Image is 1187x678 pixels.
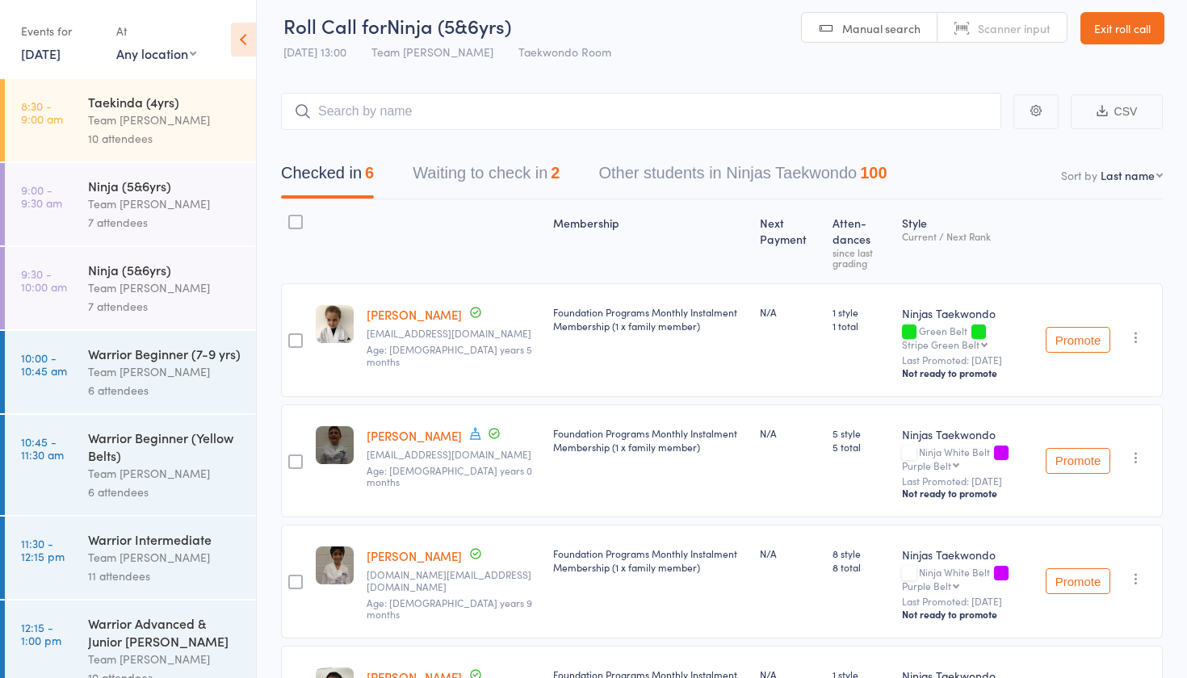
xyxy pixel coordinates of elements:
span: Ninja (5&6yrs) [387,12,511,39]
div: 100 [860,164,887,182]
div: Team [PERSON_NAME] [88,195,242,213]
small: msnatc@outlook.com [367,449,540,460]
div: N/A [760,426,820,440]
div: Team [PERSON_NAME] [88,362,242,381]
div: Foundation Programs Monthly Instalment Membership (1 x family member) [553,305,747,333]
div: Stripe Green Belt [902,339,979,349]
div: 10 attendees [88,129,242,148]
button: Promote [1046,568,1110,594]
div: 7 attendees [88,297,242,316]
div: Warrior Beginner (Yellow Belts) [88,429,242,464]
div: Team [PERSON_NAME] [88,464,242,483]
div: N/A [760,305,820,319]
span: [DATE] 13:00 [283,44,346,60]
time: 8:30 - 9:00 am [21,99,63,125]
div: Foundation Programs Monthly Instalment Membership (1 x family member) [553,426,747,454]
button: Other students in Ninjas Taekwondo100 [598,156,887,199]
img: image1707195569.png [316,305,354,343]
time: 9:30 - 10:00 am [21,267,67,293]
div: Ninja White Belt [902,446,1033,471]
span: Taekwondo Room [518,44,611,60]
time: 12:15 - 1:00 pm [21,621,61,647]
button: CSV [1071,94,1163,129]
a: [PERSON_NAME] [367,427,462,444]
div: 6 attendees [88,483,242,501]
div: 6 [365,164,374,182]
div: Ninjas Taekwondo [902,546,1033,563]
span: Age: [DEMOGRAPHIC_DATA] years 0 months [367,463,532,488]
label: Sort by [1061,167,1097,183]
div: Purple Belt [902,460,951,471]
span: Team [PERSON_NAME] [371,44,493,60]
a: [PERSON_NAME] [367,306,462,323]
div: Not ready to promote [902,366,1033,379]
a: 11:30 -12:15 pmWarrior IntermediateTeam [PERSON_NAME]11 attendees [5,517,256,599]
div: Atten­dances [826,207,895,276]
a: 10:00 -10:45 amWarrior Beginner (7-9 yrs)Team [PERSON_NAME]6 attendees [5,331,256,413]
time: 11:30 - 12:15 pm [21,537,65,563]
div: Not ready to promote [902,487,1033,500]
div: Style [895,207,1039,276]
a: [PERSON_NAME] [367,547,462,564]
div: Team [PERSON_NAME] [88,278,242,297]
div: Warrior Advanced & Junior [PERSON_NAME] [88,614,242,650]
div: At [116,18,196,44]
div: Ninja (5&6yrs) [88,177,242,195]
input: Search by name [281,93,1001,130]
a: 10:45 -11:30 amWarrior Beginner (Yellow Belts)Team [PERSON_NAME]6 attendees [5,415,256,515]
div: Green Belt [902,325,1033,349]
div: Last name [1101,167,1155,183]
time: 10:45 - 11:30 am [21,435,64,461]
time: 10:00 - 10:45 am [21,351,67,377]
span: Roll Call for [283,12,387,39]
img: image1754709860.png [316,546,354,584]
a: 8:30 -9:00 amTaekinda (4yrs)Team [PERSON_NAME]10 attendees [5,79,256,161]
img: image1754709829.png [316,426,354,464]
span: 1 total [833,319,889,333]
div: Ninjas Taekwondo [902,426,1033,442]
div: since last grading [833,247,889,268]
a: 9:00 -9:30 amNinja (5&6yrs)Team [PERSON_NAME]7 attendees [5,163,256,245]
span: 5 style [833,426,889,440]
span: 1 style [833,305,889,319]
div: Membership [547,207,753,276]
div: Foundation Programs Monthly Instalment Membership (1 x family member) [553,546,747,574]
div: 2 [551,164,560,182]
span: 5 total [833,440,889,454]
div: Ninja White Belt [902,567,1033,591]
div: 11 attendees [88,567,242,585]
small: Last Promoted: [DATE] [902,475,1033,487]
span: Age: [DEMOGRAPHIC_DATA] years 9 months [367,596,532,621]
div: N/A [760,546,820,560]
span: 8 total [833,560,889,574]
div: Current / Next Rank [902,231,1033,241]
div: Not ready to promote [902,608,1033,621]
div: Team [PERSON_NAME] [88,548,242,567]
small: Last Promoted: [DATE] [902,354,1033,366]
button: Promote [1046,448,1110,474]
span: Scanner input [978,20,1051,36]
a: 9:30 -10:00 amNinja (5&6yrs)Team [PERSON_NAME]7 attendees [5,247,256,329]
button: Promote [1046,327,1110,353]
div: Team [PERSON_NAME] [88,111,242,129]
span: Manual search [842,20,921,36]
div: Ninjas Taekwondo [902,305,1033,321]
div: 7 attendees [88,213,242,232]
a: Exit roll call [1080,12,1164,44]
div: Ninja (5&6yrs) [88,261,242,278]
div: Warrior Beginner (7-9 yrs) [88,345,242,362]
div: Any location [116,44,196,62]
span: 8 style [833,546,889,560]
small: rahul.melbourne@gmail.com [367,569,540,592]
div: Events for [21,18,100,44]
div: Warrior Intermediate [88,530,242,548]
div: Team [PERSON_NAME] [88,650,242,668]
time: 9:00 - 9:30 am [21,183,62,209]
small: alidost.m@gmail.com [367,328,540,339]
div: Taekinda (4yrs) [88,93,242,111]
div: 6 attendees [88,381,242,400]
a: [DATE] [21,44,61,62]
div: Next Payment [753,207,826,276]
div: Purple Belt [902,580,951,591]
small: Last Promoted: [DATE] [902,596,1033,607]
